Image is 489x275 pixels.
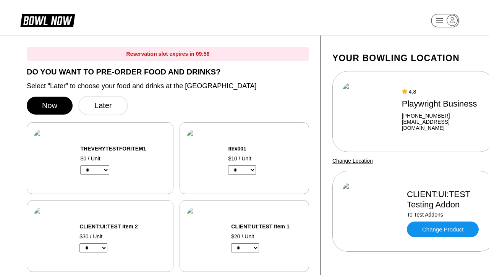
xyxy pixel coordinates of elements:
div: 4.8 [402,89,484,95]
div: Itex001 [228,146,281,152]
button: Later [78,96,128,115]
label: DO YOU WANT TO PRE-ORDER FOOD AND DRINKS? [27,68,309,76]
img: Itex001 [187,129,219,187]
img: THEVERYTESTFORITEM1 [34,129,71,187]
button: Now [27,97,73,115]
img: Playwright Business [343,83,395,140]
label: Select “Later” to choose your food and drinks at the [GEOGRAPHIC_DATA] [27,82,309,90]
div: $30 / Unit [79,233,159,239]
img: CLIENT:UI:TEST Item 2 [34,207,70,265]
div: Reservation slot expires in 09:58 [27,47,309,61]
a: Change Product [407,222,479,237]
a: [EMAIL_ADDRESS][DOMAIN_NAME] [402,119,484,131]
a: Change Location [332,158,373,164]
div: THEVERYTESTFORITEM1 [80,146,166,152]
div: CLIENT:UI:TEST Testing Addon [407,189,484,210]
div: CLIENT:UI:TEST Item 2 [79,223,159,230]
div: To Test Addons [407,212,484,218]
div: $0 / Unit [80,155,166,162]
div: [PHONE_NUMBER] [402,113,484,119]
img: CLIENT:UI:TEST Testing Addon [343,183,400,240]
div: Playwright Business [402,99,484,109]
div: CLIENT:UI:TEST Item 1 [231,223,302,230]
div: $10 / Unit [228,155,281,162]
img: CLIENT:UI:TEST Item 1 [187,207,222,265]
div: $20 / Unit [231,233,302,239]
